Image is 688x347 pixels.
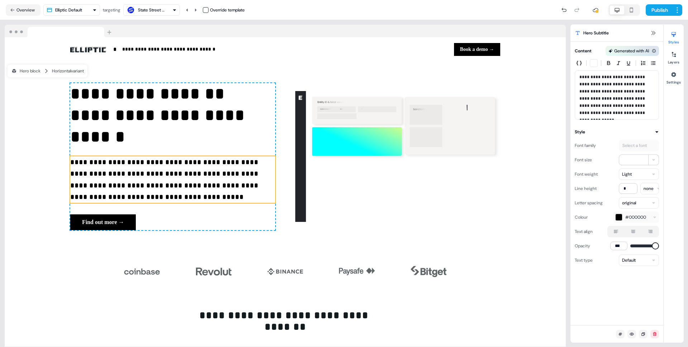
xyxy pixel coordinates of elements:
div: Font weight [575,168,598,180]
img: Image [196,257,231,286]
button: Styles [664,29,684,44]
div: Text type [575,255,593,266]
div: Style [575,128,585,136]
div: Content [575,47,592,54]
img: Browser topbar [5,25,115,38]
div: Default [622,257,636,264]
img: Image [411,257,446,286]
button: Style [575,128,659,136]
div: Find out more → [70,214,275,230]
div: Font family [575,140,596,151]
img: Image [70,47,106,52]
div: Letter spacing [575,197,603,209]
div: none [644,185,654,192]
button: Select a font [619,140,659,151]
button: Book a demo → [454,43,500,56]
button: Layers [664,49,684,65]
div: Colour [575,211,588,223]
img: Image [124,257,160,286]
div: Book a demo → [288,43,500,56]
div: Elliptic Default [55,6,82,14]
div: Line height [575,183,597,194]
span: Hero Subtitle [583,29,609,37]
img: Image [295,83,500,230]
div: Override template [210,6,245,14]
img: Image [339,257,375,286]
button: Find out more → [70,214,136,230]
div: targeting [103,6,120,14]
div: Generated with AI [614,47,649,54]
div: Light [622,171,632,178]
button: Publish [646,4,672,16]
div: Horizontal variant [52,67,84,75]
div: Hero block [11,67,40,75]
div: original [622,199,636,206]
button: State Street Bank [123,4,180,16]
div: Font size [575,154,592,166]
button: #000000 [613,211,659,223]
img: Image [267,257,303,286]
button: Settings [664,69,684,85]
button: Overview [6,4,40,16]
div: State Street Bank [138,6,167,14]
div: Select a font [621,142,648,149]
span: #000000 [625,214,646,221]
div: Text align [575,226,593,237]
div: Opacity [575,240,590,252]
